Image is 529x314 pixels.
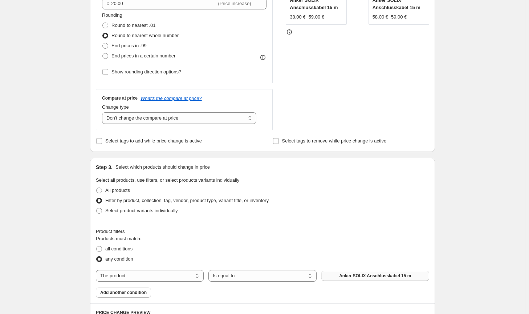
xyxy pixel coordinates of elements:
div: 38.00 € [290,13,305,21]
p: Select which products should change in price [115,164,210,171]
span: Select tags to remove while price change is active [282,138,387,144]
span: Show rounding direction options? [111,69,181,75]
span: any condition [105,256,133,262]
span: Filter by product, collection, tag, vendor, product type, variant title, or inventory [105,198,269,203]
strike: 59.00 € [391,13,407,21]
button: Add another condition [96,287,151,298]
span: All products [105,188,130,193]
span: End prices in .99 [111,43,147,48]
span: (Price increase) [218,1,251,6]
div: Product filters [96,228,429,235]
h2: Step 3. [96,164,113,171]
span: € [106,1,109,6]
span: Select all products, use filters, or select products variants individually [96,177,239,183]
span: Products must match: [96,236,142,241]
span: Add another condition [100,290,147,295]
span: Select product variants individually [105,208,178,213]
span: Anker SOLIX Anschlusskabel 15 m [339,273,411,279]
span: End prices in a certain number [111,53,175,59]
span: Round to nearest .01 [111,23,155,28]
div: 58.00 € [373,13,388,21]
span: Round to nearest whole number [111,33,179,38]
strike: 59.00 € [309,13,324,21]
span: Change type [102,104,129,110]
button: Anker SOLIX Anschlusskabel 15 m [321,271,429,281]
span: Select tags to add while price change is active [105,138,202,144]
h3: Compare at price [102,95,138,101]
span: Rounding [102,12,122,18]
button: What's the compare at price? [141,96,202,101]
span: all conditions [105,246,133,251]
